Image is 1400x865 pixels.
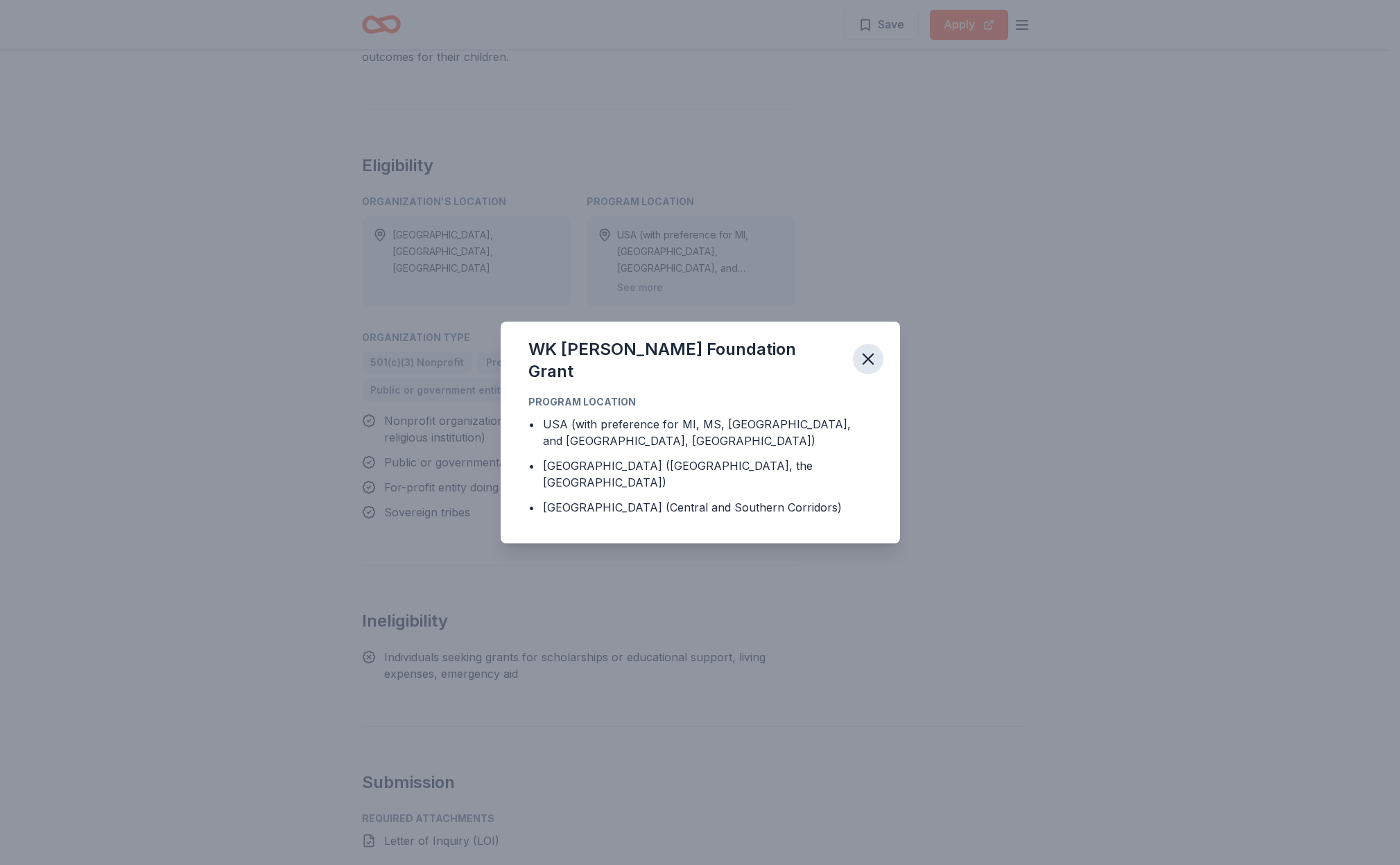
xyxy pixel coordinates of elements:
div: [GEOGRAPHIC_DATA] ([GEOGRAPHIC_DATA], the [GEOGRAPHIC_DATA]) [543,457,872,491]
div: WK [PERSON_NAME] Foundation Grant [528,338,842,383]
div: • [528,457,535,474]
div: [GEOGRAPHIC_DATA] (Central and Southern Corridors) [543,499,842,516]
div: • [528,416,535,432]
div: USA (with preference for MI, MS, [GEOGRAPHIC_DATA], and [GEOGRAPHIC_DATA], [GEOGRAPHIC_DATA]) [543,416,872,449]
div: Program Location [528,394,872,410]
div: • [528,499,535,516]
